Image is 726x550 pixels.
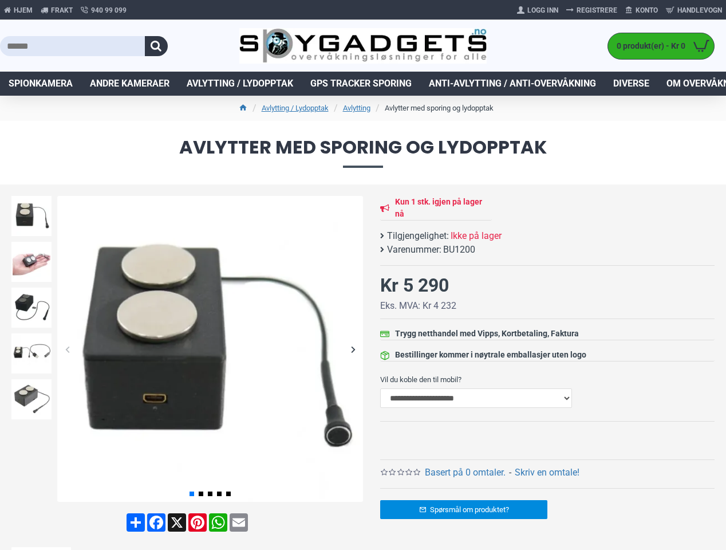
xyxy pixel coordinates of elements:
a: Avlytting / Lydopptak [262,103,329,114]
img: Avlytter med sporing og lydopptak - SpyGadgets.no [11,379,52,419]
a: Basert på 0 omtaler. [425,466,506,480]
span: Registrere [577,5,617,15]
span: Go to slide 1 [190,492,194,496]
a: Konto [621,1,662,19]
a: 0 produkt(er) - Kr 0 [608,33,714,59]
a: Avlytting / Lydopptak [178,72,302,96]
a: Facebook [146,513,167,532]
span: Andre kameraer [90,77,169,91]
img: Avlytter med sporing og lydopptak - SpyGadgets.no [57,196,363,502]
span: Go to slide 4 [217,492,222,496]
span: Hjem [14,5,33,15]
a: Handlevogn [662,1,726,19]
img: Avlytter med sporing og lydopptak - SpyGadgets.no [11,288,52,328]
span: Diverse [613,77,649,91]
span: Anti-avlytting / Anti-overvåkning [429,77,596,91]
div: Bestillinger kommer i nøytrale emballasjer uten logo [395,349,586,361]
div: Kun 1 stk. igjen på lager nå [395,196,492,220]
div: Kr 5 290 [380,272,449,299]
a: GPS Tracker Sporing [302,72,420,96]
span: Konto [636,5,658,15]
a: Skriv en omtale! [515,466,579,480]
a: Share [125,513,146,532]
a: Diverse [605,72,658,96]
a: Andre kameraer [81,72,178,96]
a: Avlytting [343,103,370,114]
a: Pinterest [187,513,208,532]
div: Previous slide [57,339,77,359]
div: Trygg netthandel med Vipps, Kortbetaling, Faktura [395,328,579,340]
b: - [509,467,511,478]
span: 0 produkt(er) - Kr 0 [608,40,688,52]
span: Frakt [51,5,73,15]
span: BU1200 [443,243,475,257]
div: Next slide [343,339,363,359]
span: Go to slide 5 [226,492,231,496]
img: SpyGadgets.no [239,28,486,64]
span: Go to slide 2 [199,492,203,496]
a: Registrere [562,1,621,19]
b: Varenummer: [387,243,441,257]
span: Handlevogn [677,5,722,15]
img: Avlytter med sporing og lydopptak - SpyGadgets.no [11,242,52,282]
span: 940 99 099 [91,5,127,15]
a: Logg Inn [513,1,562,19]
label: Vil du koble den til mobil? [380,370,715,388]
a: X [167,513,187,532]
a: WhatsApp [208,513,228,532]
span: Avlytter med sporing og lydopptak [11,138,715,167]
span: GPS Tracker Sporing [310,77,412,91]
a: Spørsmål om produktet? [380,500,547,519]
span: Spionkamera [9,77,73,91]
img: Avlytter med sporing og lydopptak - SpyGadgets.no [11,333,52,374]
span: Avlytting / Lydopptak [187,77,293,91]
img: Avlytter med sporing og lydopptak - SpyGadgets.no [11,196,52,236]
b: Tilgjengelighet: [387,229,449,243]
span: Ikke på lager [451,229,502,243]
span: Logg Inn [527,5,558,15]
span: Go to slide 3 [208,492,212,496]
a: Anti-avlytting / Anti-overvåkning [420,72,605,96]
a: Email [228,513,249,532]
